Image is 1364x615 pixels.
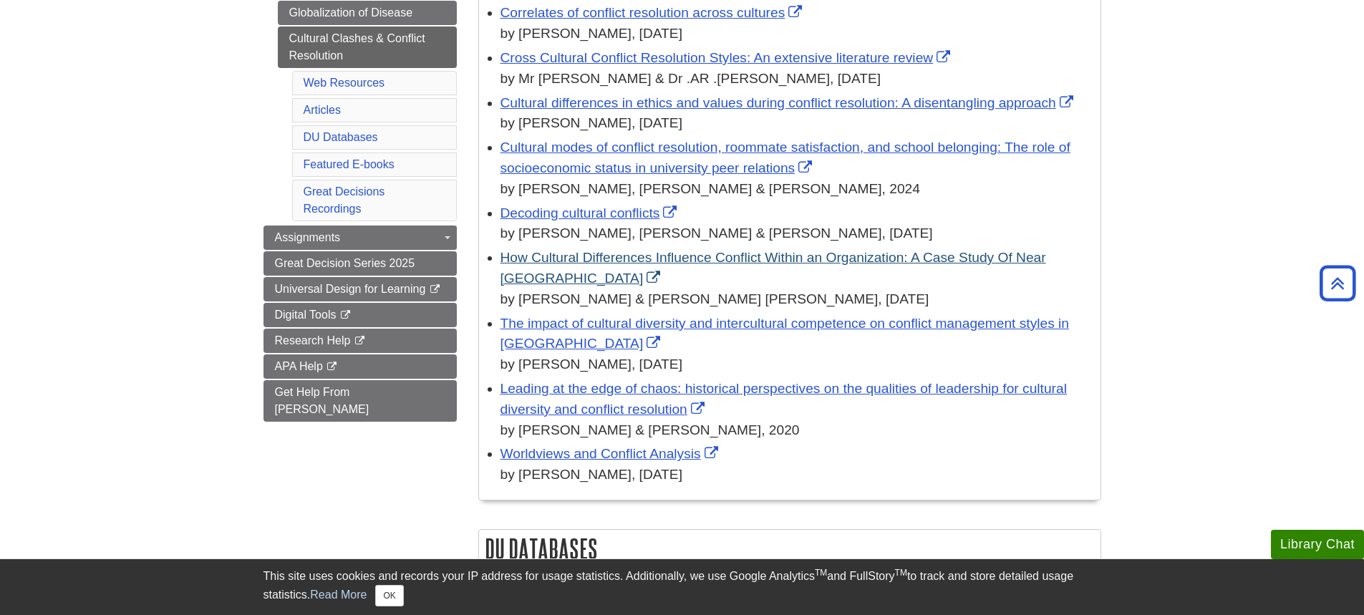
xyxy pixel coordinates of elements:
a: Link opens in new window [500,5,806,20]
a: Link opens in new window [500,250,1046,286]
div: by [PERSON_NAME], [DATE] [500,354,1093,375]
a: Link opens in new window [500,446,722,461]
button: Library Chat [1271,530,1364,559]
div: by [PERSON_NAME], [PERSON_NAME] & [PERSON_NAME], 2024 [500,179,1093,200]
a: Link opens in new window [500,316,1070,352]
div: by [PERSON_NAME] & [PERSON_NAME] [PERSON_NAME], [DATE] [500,289,1093,310]
a: Link opens in new window [500,50,954,65]
div: This site uses cookies and records your IP address for usage statistics. Additionally, we use Goo... [263,568,1101,606]
a: Assignments [263,226,457,250]
a: Back to Top [1315,273,1360,293]
span: APA Help [275,360,323,372]
sup: TM [815,568,827,578]
i: This link opens in a new window [354,336,366,346]
span: Great Decision Series 2025 [275,257,415,269]
h2: DU Databases [479,530,1101,568]
a: APA Help [263,354,457,379]
div: by [PERSON_NAME], [DATE] [500,113,1093,134]
div: by [PERSON_NAME], [DATE] [500,24,1093,44]
a: Globalization of Disease [278,1,457,25]
div: by [PERSON_NAME], [DATE] [500,465,1093,485]
a: DU Databases [304,131,378,143]
a: Research Help [263,329,457,353]
a: Link opens in new window [500,140,1070,175]
i: This link opens in a new window [326,362,338,372]
div: by [PERSON_NAME] & [PERSON_NAME], 2020 [500,420,1093,441]
div: by Mr [PERSON_NAME] & Dr .AR .[PERSON_NAME], [DATE] [500,69,1093,89]
span: Get Help From [PERSON_NAME] [275,386,369,415]
a: Link opens in new window [500,381,1067,417]
a: Digital Tools [263,303,457,327]
i: This link opens in a new window [339,311,352,320]
span: Assignments [275,231,341,243]
button: Close [375,585,403,606]
a: Link opens in new window [500,205,681,221]
a: Articles [304,104,341,116]
a: Great Decisions Recordings [304,185,385,215]
a: Featured E-books [304,158,395,170]
a: Get Help From [PERSON_NAME] [263,380,457,422]
i: This link opens in a new window [429,285,441,294]
span: Universal Design for Learning [275,283,426,295]
a: Universal Design for Learning [263,277,457,301]
a: Read More [310,589,367,601]
a: Great Decision Series 2025 [263,251,457,276]
a: Web Resources [304,77,385,89]
sup: TM [895,568,907,578]
span: Research Help [275,334,351,347]
a: Link opens in new window [500,95,1077,110]
div: by [PERSON_NAME], [PERSON_NAME] & [PERSON_NAME], [DATE] [500,223,1093,244]
span: Digital Tools [275,309,337,321]
a: Cultural Clashes & Conflict Resolution [278,26,457,68]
